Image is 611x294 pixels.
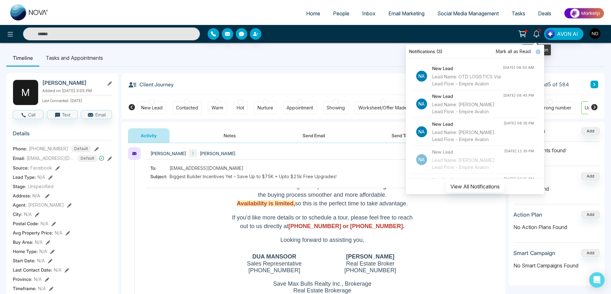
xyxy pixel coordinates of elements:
[528,105,571,111] div: DNC/Wrong number
[13,248,38,255] span: Home Type :
[446,180,504,193] button: View All Notifications
[41,220,48,227] span: N/A
[513,185,600,193] p: No deals found
[47,110,78,119] button: Text
[388,10,425,17] span: Email Marketing
[406,45,544,59] div: Notifications (3)
[27,155,75,162] span: [EMAIL_ADDRESS][DOMAIN_NAME]
[416,154,427,165] p: Na
[432,176,504,183] h4: New Lead
[13,192,40,199] span: Address:
[150,150,186,157] span: [PERSON_NAME]
[13,220,39,227] span: Postal Code :
[432,148,504,155] h4: New Lead
[258,105,273,111] div: Nurture
[150,165,170,171] span: To:
[290,128,338,143] button: Send Email
[24,211,32,218] span: N/A
[71,145,91,152] span: Default
[13,164,29,171] span: Source:
[211,105,223,111] div: Warm
[37,174,45,180] span: N/A
[39,248,47,255] span: N/A
[446,183,504,189] a: View All Notifications
[432,93,503,100] h4: New Lead
[13,285,36,292] span: Timeframe :
[581,128,600,133] span: Add
[13,229,53,236] span: Avg Property Price :
[42,97,112,104] p: Last Connected: [DATE]
[589,272,605,288] div: Open Intercom Messenger
[504,176,534,182] div: [DATE] 03:05 PM
[13,202,27,208] span: Agent:
[34,276,42,282] span: N/A
[128,80,174,89] h3: Client Journey
[333,10,349,17] span: People
[6,49,39,67] li: Timeline
[39,49,109,67] li: Tasks and Appointments
[128,128,170,143] button: Activity
[529,28,544,39] a: 3
[536,81,569,88] span: Lead 5 of 584
[581,211,600,219] button: Add
[327,105,345,111] div: Showing
[432,121,504,128] h4: New Lead
[28,183,53,190] span: Unspecified
[327,7,356,20] a: People
[13,257,36,264] span: Start Date :
[13,211,22,218] span: City :
[585,105,610,111] div: Unspecified
[416,71,427,82] p: Na
[382,7,431,20] a: Email Marketing
[13,174,36,180] span: Lead Type:
[538,10,551,17] span: Deals
[306,10,320,17] span: Home
[432,129,504,143] div: Lead Name: [PERSON_NAME]: Lead Flow - Empire Avalon
[211,128,249,143] button: Notes
[513,142,600,154] p: No attachments found
[432,65,503,72] h4: New Lead
[141,105,163,111] div: New Lead
[504,121,534,126] div: [DATE] 08:35 PM
[13,239,33,245] span: Buy Area :
[81,110,112,119] button: Email
[42,88,112,94] p: Added on [DATE] 3:05 PM
[581,249,600,257] button: Add
[150,173,170,180] span: Subject:
[170,173,337,180] span: Biggest Builder Incentives Yet – Save Up to $75K + Upto $25k Free Upgrades!
[29,145,68,152] span: [PHONE_NUMBER]
[536,28,542,34] span: 3
[32,193,40,198] span: N/A
[356,7,382,20] a: Inbox
[561,6,607,20] img: Market-place.gif
[13,145,27,152] span: Phone:
[532,7,558,20] a: Deals
[557,30,578,38] span: AVON AI
[432,101,503,115] div: Lead Name: [PERSON_NAME]: Lead Flow - Empire Avalon
[581,172,600,180] button: Add
[38,285,46,292] span: N/A
[77,155,98,162] span: Default
[496,48,531,55] span: Mark all as Read
[546,29,555,38] img: Lead Flow
[13,110,44,119] button: Call
[416,126,427,137] p: Na
[416,99,427,109] p: Na
[42,80,102,86] h2: [PERSON_NAME]
[513,211,542,218] h3: Action Plan
[13,183,26,190] span: Stage:
[176,105,198,111] div: Contacted
[504,148,534,154] div: [DATE] 11:35 PM
[37,257,45,264] span: N/A
[55,229,62,236] span: N/A
[503,93,534,98] div: [DATE] 08:45 PM
[437,10,499,17] span: Social Media Management
[13,80,38,105] div: M
[432,73,503,87] div: Lead Name: OTD LOGISTICS Via: Lead Flow - Empire Avalon
[54,266,61,273] span: N/A
[237,105,244,111] div: Hot
[13,276,32,282] span: Province :
[13,266,52,273] span: Last Contact Date :
[505,7,532,20] a: Tasks
[431,7,505,20] a: Social Media Management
